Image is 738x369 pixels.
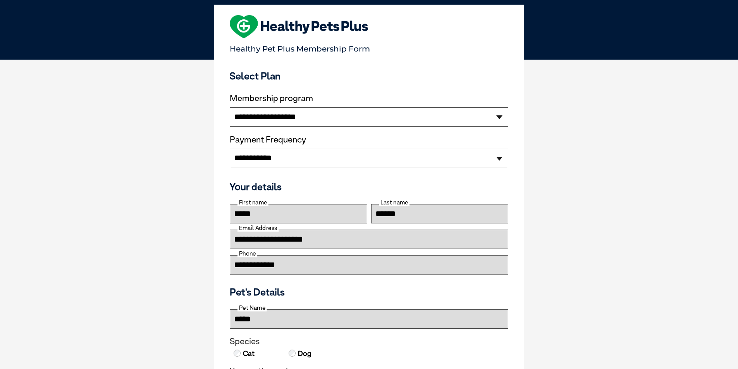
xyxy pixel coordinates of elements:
[230,336,508,347] legend: Species
[230,135,306,145] label: Payment Frequency
[230,181,508,192] h3: Your details
[230,15,368,38] img: heart-shape-hpp-logo-large.png
[230,70,508,82] h3: Select Plan
[230,93,508,103] label: Membership program
[237,225,279,232] label: Email Address
[227,286,511,298] h3: Pet's Details
[230,41,508,53] p: Healthy Pet Plus Membership Form
[237,199,268,206] label: First name
[237,250,257,257] label: Phone
[379,199,409,206] label: Last name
